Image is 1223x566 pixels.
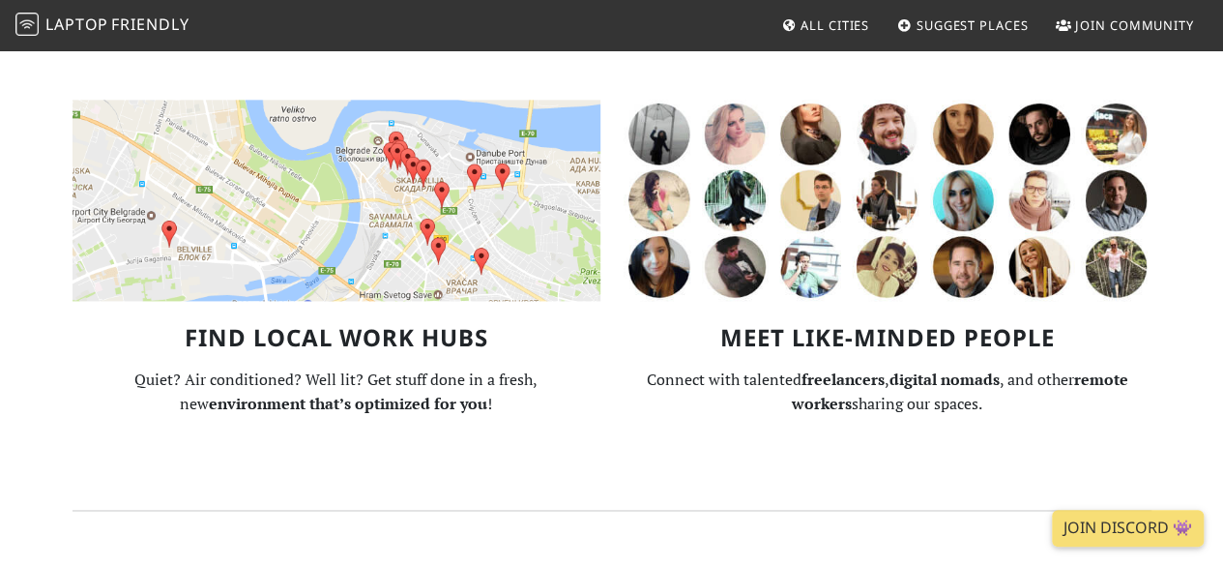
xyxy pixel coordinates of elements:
[73,368,600,417] p: Quiet? Air conditioned? Well lit? Get stuff done in a fresh, new !
[889,369,1000,390] strong: digital nomads
[1048,8,1202,43] a: Join Community
[1052,510,1204,547] a: Join Discord 👾
[15,13,39,36] img: LaptopFriendly
[801,369,885,390] strong: freelancers
[15,9,189,43] a: LaptopFriendly LaptopFriendly
[801,16,869,34] span: All Cities
[624,368,1151,417] p: Connect with talented , , and other sharing our spaces.
[624,324,1151,352] h3: Meet Like-Minded People
[917,16,1029,34] span: Suggest Places
[111,14,189,35] span: Friendly
[1075,16,1194,34] span: Join Community
[773,8,877,43] a: All Cities
[624,100,1151,301] img: LaptopFriendly Community
[889,8,1036,43] a: Suggest Places
[73,324,600,352] h3: Find Local Work Hubs
[45,14,108,35] span: Laptop
[73,100,600,301] img: Map of Work-Friendly Locations
[209,393,487,414] strong: environment that’s optimized for you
